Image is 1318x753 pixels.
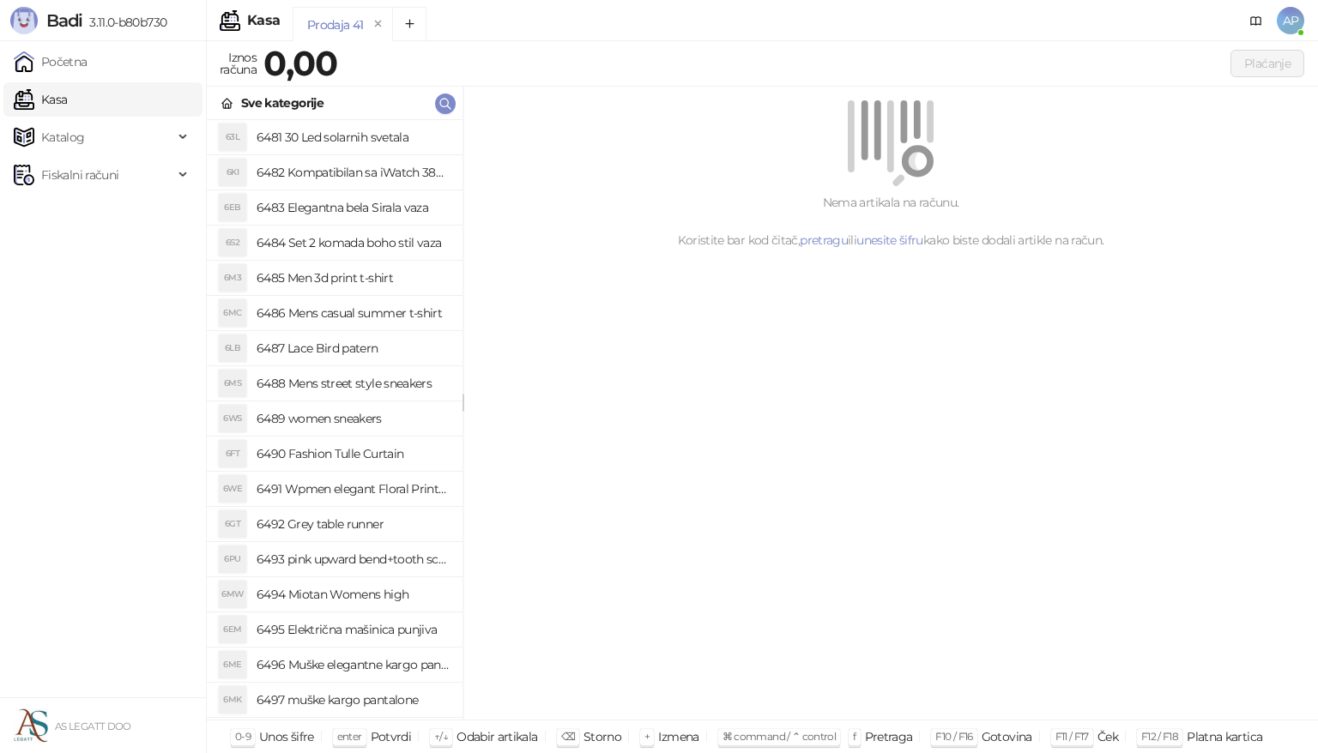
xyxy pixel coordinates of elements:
div: Sve kategorije [241,93,323,112]
img: 64x64-companyLogo-72287c4f-3f5d-4d5a-b9e9-9639047b5d81.jpeg [14,708,48,743]
span: Fiskalni računi [41,158,118,192]
span: ↑/↓ [434,730,448,743]
div: 6LB [219,334,246,362]
h4: 6481 30 Led solarnih svetala [257,123,449,151]
div: Gotovina [982,726,1032,748]
div: Prodaja 41 [307,15,364,34]
h4: 6495 Električna mašinica punjiva [257,616,449,643]
div: Odabir artikala [456,726,537,748]
h4: 6493 pink upward bend+tooth scissors [257,545,449,573]
h4: 6497 muške kargo pantalone [257,686,449,714]
button: Add tab [392,7,426,41]
div: 6WE [219,475,246,503]
span: F10 / F16 [935,730,972,743]
span: AP [1277,7,1304,34]
div: Nema artikala na računu. Koristite bar kod čitač, ili kako biste dodali artikle na račun. [484,193,1297,250]
a: unesite šifru [856,232,923,248]
h4: 6496 Muške elegantne kargo pantalone [257,651,449,678]
h4: 6487 Lace Bird patern [257,334,449,362]
span: Katalog [41,120,85,154]
span: F11 / F17 [1055,730,1089,743]
h4: 6494 Miotan Womens high [257,581,449,608]
span: F12 / F18 [1141,730,1178,743]
div: 6FT [219,440,246,467]
div: 6KI [219,159,246,186]
img: Logo [10,7,38,34]
button: remove [367,17,390,32]
div: 63L [219,123,246,151]
a: Početna [14,45,88,79]
h4: 6490 Fashion Tulle Curtain [257,440,449,467]
div: Storno [583,726,621,748]
div: 6ME [219,651,246,678]
div: 6MW [219,581,246,608]
div: 6M3 [219,264,246,292]
h4: 6489 women sneakers [257,405,449,432]
a: Kasa [14,82,67,117]
h4: 6488 Mens street style sneakers [257,370,449,397]
div: 6PU [219,545,246,573]
div: Kasa [247,14,280,27]
div: 6MC [219,299,246,327]
div: Platna kartica [1187,726,1262,748]
button: Plaćanje [1230,50,1304,77]
div: Ček [1097,726,1118,748]
div: Iznos računa [216,46,260,81]
div: Izmena [658,726,698,748]
div: 6WS [219,405,246,432]
div: 6GT [219,510,246,538]
h4: 6483 Elegantna bela Sirala vaza [257,194,449,221]
h4: 6492 Grey table runner [257,510,449,538]
div: 6MS [219,370,246,397]
div: 6MK [219,686,246,714]
h4: 6482 Kompatibilan sa iWatch 38mm [257,159,449,186]
h4: 6491 Wpmen elegant Floral Print shirt [257,475,449,503]
div: 6EB [219,194,246,221]
div: 6S2 [219,229,246,256]
span: + [644,730,650,743]
span: Badi [46,10,82,31]
h4: 6485 Men 3d print t-shirt [257,264,449,292]
a: pretragu [800,232,848,248]
div: grid [207,120,463,720]
span: enter [337,730,362,743]
h4: 6484 Set 2 komada boho stil vaza [257,229,449,256]
a: Dokumentacija [1242,7,1270,34]
div: Unos šifre [259,726,314,748]
div: Pretraga [865,726,913,748]
strong: 0,00 [263,42,337,84]
span: ⌫ [561,730,575,743]
span: f [853,730,855,743]
span: 0-9 [235,730,251,743]
span: ⌘ command / ⌃ control [722,730,837,743]
small: AS LEGATT DOO [55,720,131,732]
div: Potvrdi [371,726,412,748]
span: 3.11.0-b80b730 [82,15,166,30]
div: 6EM [219,616,246,643]
h4: 6486 Mens casual summer t-shirt [257,299,449,327]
